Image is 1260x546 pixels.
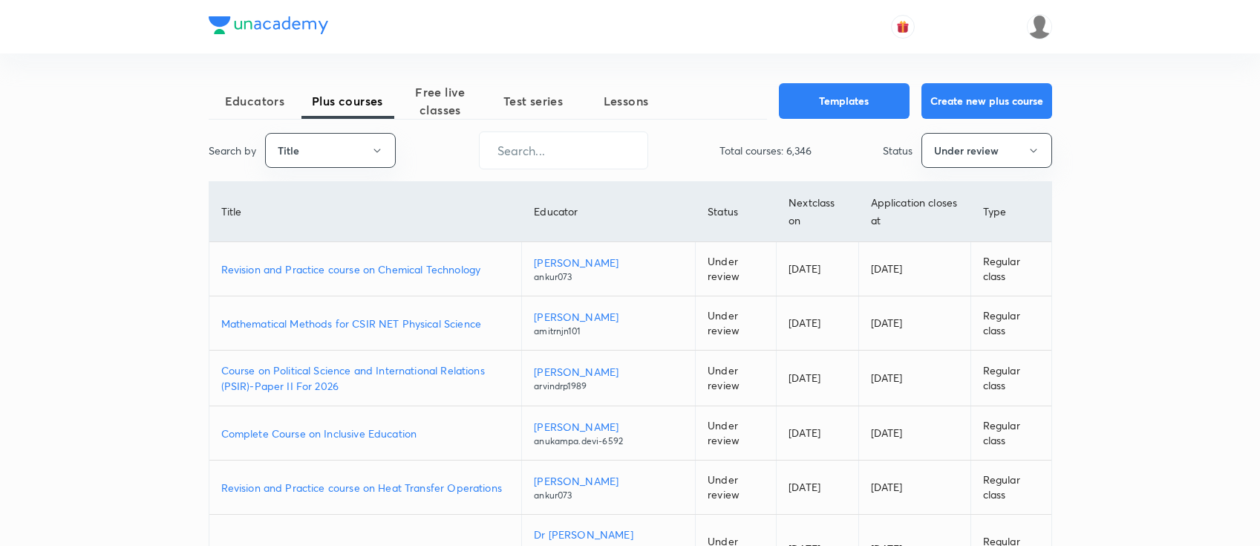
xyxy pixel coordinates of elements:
[534,364,683,393] a: [PERSON_NAME]arvindrp1989
[534,270,683,284] p: ankur073
[858,461,970,515] td: [DATE]
[221,480,510,495] a: Revision and Practice course on Heat Transfer Operations
[209,182,522,242] th: Title
[534,380,683,393] p: arvindrp1989
[522,182,696,242] th: Educator
[696,296,777,351] td: Under review
[209,16,328,38] a: Company Logo
[1027,14,1052,39] img: nikita patil
[534,325,683,338] p: amitrnjn101
[209,16,328,34] img: Company Logo
[858,351,970,406] td: [DATE]
[858,242,970,296] td: [DATE]
[534,489,683,502] p: ankur073
[777,182,858,242] th: Next class on
[696,182,777,242] th: Status
[221,316,510,331] a: Mathematical Methods for CSIR NET Physical Science
[970,296,1051,351] td: Regular class
[534,364,683,380] p: [PERSON_NAME]
[534,473,683,489] p: [PERSON_NAME]
[970,461,1051,515] td: Regular class
[896,20,910,33] img: avatar
[921,133,1052,168] button: Under review
[858,296,970,351] td: [DATE]
[487,92,580,110] span: Test series
[696,461,777,515] td: Under review
[534,309,683,338] a: [PERSON_NAME]amitrnjn101
[777,351,858,406] td: [DATE]
[209,92,301,110] span: Educators
[777,296,858,351] td: [DATE]
[534,255,683,284] a: [PERSON_NAME]ankur073
[779,83,910,119] button: Templates
[580,92,673,110] span: Lessons
[301,92,394,110] span: Plus courses
[221,261,510,277] a: Revision and Practice course on Chemical Technology
[696,351,777,406] td: Under review
[858,406,970,461] td: [DATE]
[891,15,915,39] button: avatar
[970,406,1051,461] td: Regular class
[970,242,1051,296] td: Regular class
[534,255,683,270] p: [PERSON_NAME]
[777,461,858,515] td: [DATE]
[883,143,913,158] p: Status
[970,351,1051,406] td: Regular class
[719,143,812,158] p: Total courses: 6,346
[480,131,647,169] input: Search...
[921,83,1052,119] button: Create new plus course
[209,143,256,158] p: Search by
[534,309,683,325] p: [PERSON_NAME]
[394,83,487,119] span: Free live classes
[221,426,510,441] a: Complete Course on Inclusive Education
[858,182,970,242] th: Application closes at
[265,133,396,168] button: Title
[534,419,683,435] p: [PERSON_NAME]
[696,242,777,296] td: Under review
[970,182,1051,242] th: Type
[777,406,858,461] td: [DATE]
[534,473,683,502] a: [PERSON_NAME]ankur073
[534,435,683,448] p: anukampa.devi-6592
[534,419,683,448] a: [PERSON_NAME]anukampa.devi-6592
[777,242,858,296] td: [DATE]
[221,363,510,394] a: Course on Political Science and International Relations (PSIR)-Paper II For 2026
[696,406,777,461] td: Under review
